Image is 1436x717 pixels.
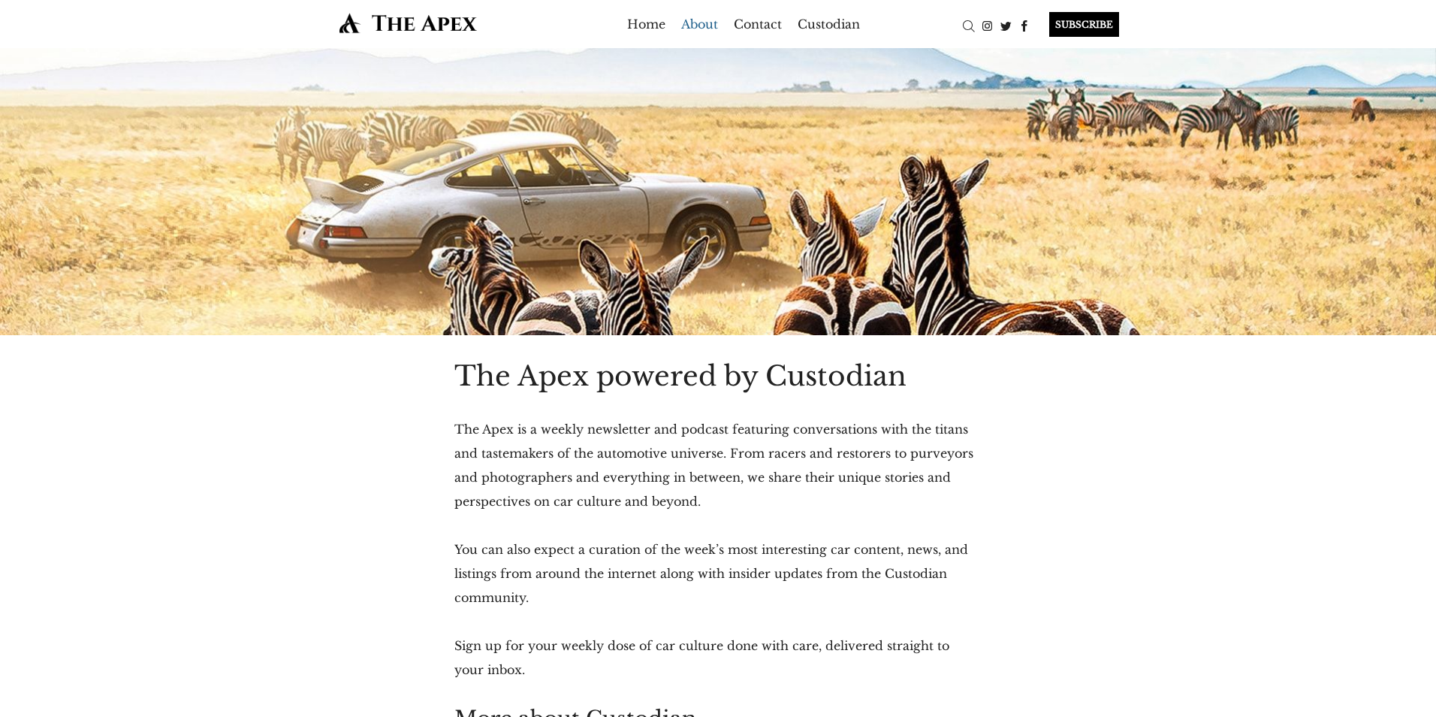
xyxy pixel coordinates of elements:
img: The Apex by Custodian [317,12,499,34]
a: Custodian [798,12,860,36]
div: SUBSCRIBE [1049,12,1119,37]
p: You can also expect a curation of the week’s most interesting car content, news, and listings fro... [454,537,981,610]
a: Search [959,17,978,32]
a: Facebook [1015,17,1034,32]
a: Twitter [997,17,1015,32]
a: Home [627,12,665,36]
a: Instagram [978,17,997,32]
h1: The Apex powered by Custodian [454,359,981,393]
p: The Apex is a weekly newsletter and podcast featuring conversations with the titans and tastemake... [454,417,981,513]
p: Sign up for your weekly dose of car culture done with care, delivered straight to your inbox. [454,634,981,682]
a: Contact [734,12,782,36]
a: SUBSCRIBE [1034,12,1119,37]
a: About [681,12,718,36]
